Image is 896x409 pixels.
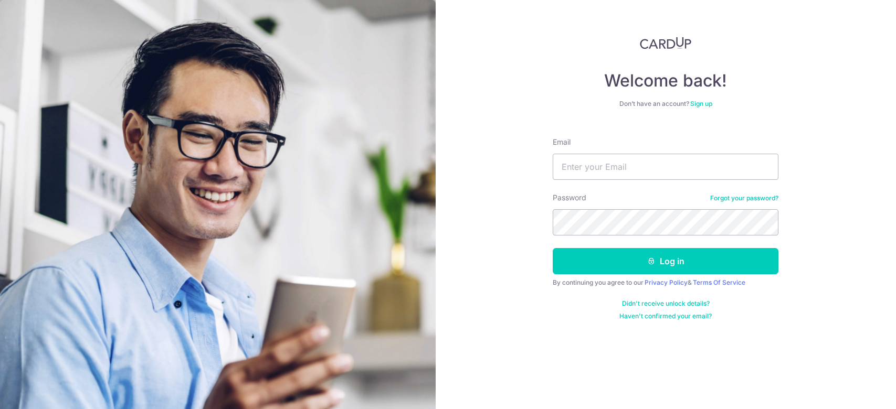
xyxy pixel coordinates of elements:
input: Enter your Email [553,154,778,180]
label: Password [553,192,586,203]
a: Sign up [690,100,712,107]
button: Log in [553,248,778,274]
a: Terms Of Service [693,278,745,286]
a: Didn't receive unlock details? [622,299,710,308]
img: CardUp Logo [640,37,691,49]
label: Email [553,137,571,147]
a: Haven't confirmed your email? [619,312,712,320]
div: By continuing you agree to our & [553,278,778,287]
a: Privacy Policy [645,278,688,286]
a: Forgot your password? [710,194,778,202]
div: Don’t have an account? [553,100,778,108]
h4: Welcome back! [553,70,778,91]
